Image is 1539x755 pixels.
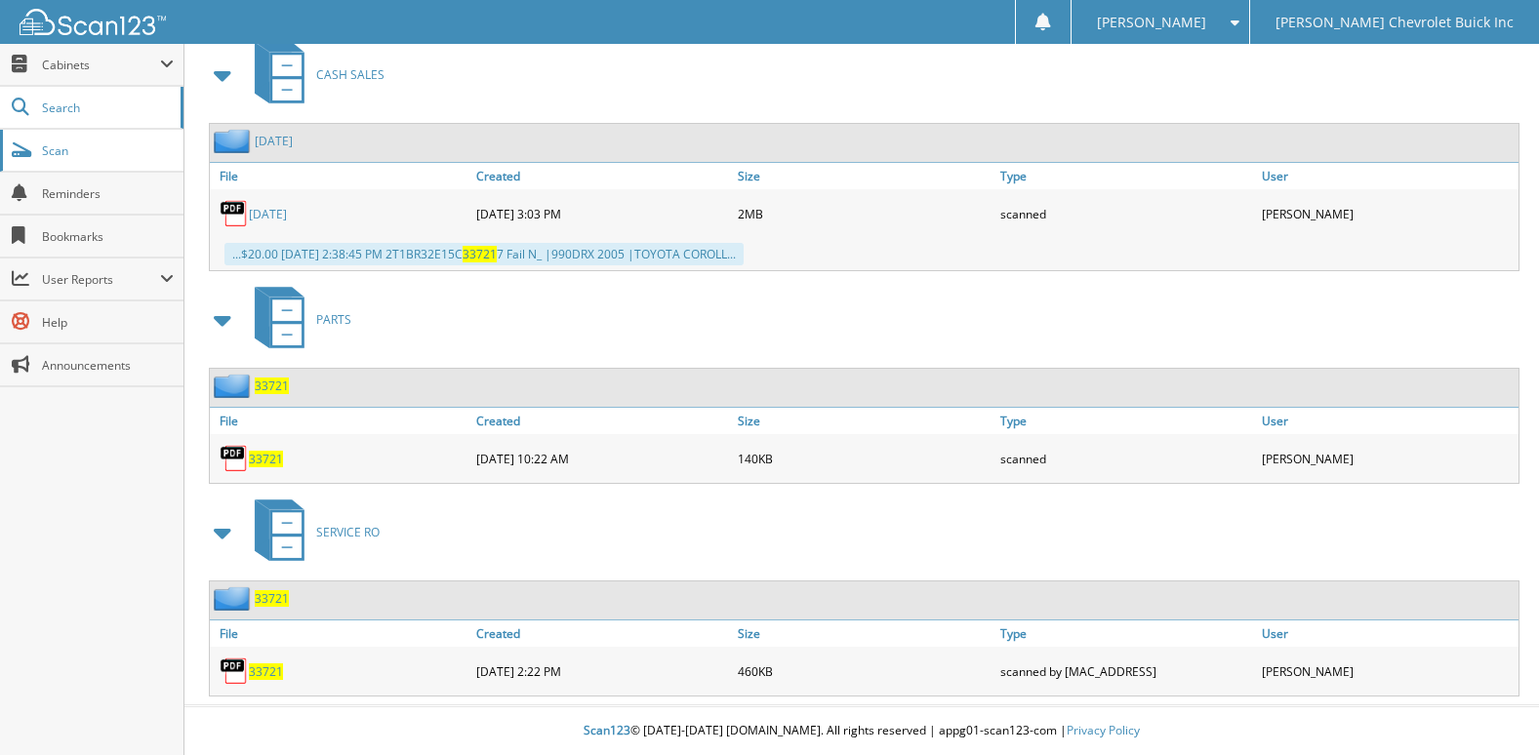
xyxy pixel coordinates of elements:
[1257,620,1519,647] a: User
[1257,652,1519,691] div: [PERSON_NAME]
[214,129,255,153] img: folder2.png
[995,194,1257,233] div: scanned
[471,439,733,478] div: [DATE] 10:22 AM
[210,620,471,647] a: File
[733,408,994,434] a: Size
[42,314,174,331] span: Help
[1257,194,1519,233] div: [PERSON_NAME]
[210,408,471,434] a: File
[214,374,255,398] img: folder2.png
[1257,439,1519,478] div: [PERSON_NAME]
[584,722,630,738] span: Scan123
[220,656,249,686] img: PDF.png
[316,524,380,540] span: SERVICE RO
[316,311,351,328] span: PARTS
[220,444,249,473] img: PDF.png
[733,163,994,189] a: Size
[995,652,1257,691] div: scanned by [MAC_ADDRESS]
[995,439,1257,478] div: scanned
[249,451,283,467] a: 33721
[733,439,994,478] div: 140KB
[249,206,287,222] a: [DATE]
[255,133,293,149] a: [DATE]
[42,185,174,202] span: Reminders
[42,271,160,288] span: User Reports
[255,590,289,607] a: 33721
[243,36,385,113] a: CASH SALES
[463,246,497,262] span: 33721
[316,66,385,83] span: CASH SALES
[220,199,249,228] img: PDF.png
[471,408,733,434] a: Created
[1097,17,1206,28] span: [PERSON_NAME]
[1257,163,1519,189] a: User
[255,377,289,394] a: 33721
[42,228,174,245] span: Bookmarks
[42,142,174,159] span: Scan
[733,652,994,691] div: 460KB
[1067,722,1140,738] a: Privacy Policy
[471,194,733,233] div: [DATE] 3:03 PM
[1276,17,1514,28] span: [PERSON_NAME] Chevrolet Buick Inc
[995,620,1257,647] a: Type
[1257,408,1519,434] a: User
[42,99,171,116] span: Search
[471,163,733,189] a: Created
[471,652,733,691] div: [DATE] 2:22 PM
[184,707,1539,755] div: © [DATE]-[DATE] [DOMAIN_NAME]. All rights reserved | appg01-scan123-com |
[995,408,1257,434] a: Type
[42,57,160,73] span: Cabinets
[249,663,283,680] a: 33721
[733,194,994,233] div: 2MB
[995,163,1257,189] a: Type
[210,163,471,189] a: File
[243,281,351,358] a: PARTS
[224,243,744,265] div: ...$20.00 [DATE] 2:38:45 PM 2T1BR32E15C 7 Fail N_ |990DRX 2005 |TOYOTA COROLL...
[733,620,994,647] a: Size
[1441,661,1539,755] iframe: Chat Widget
[243,494,380,571] a: SERVICE RO
[214,586,255,611] img: folder2.png
[42,357,174,374] span: Announcements
[471,620,733,647] a: Created
[20,9,166,35] img: scan123-logo-white.svg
